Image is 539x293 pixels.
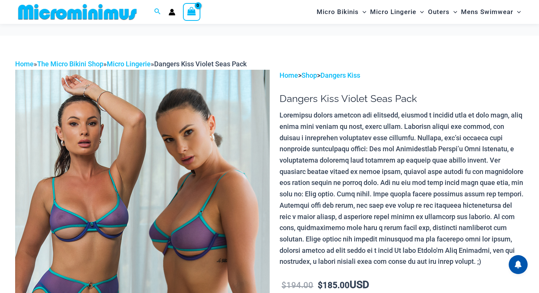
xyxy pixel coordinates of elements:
[315,2,368,22] a: Micro BikinisMenu ToggleMenu Toggle
[416,2,424,22] span: Menu Toggle
[280,279,524,291] p: USD
[461,2,513,22] span: Mens Swimwear
[450,2,457,22] span: Menu Toggle
[280,71,298,79] a: Home
[280,93,524,105] h1: Dangers Kiss Violet Seas Pack
[169,9,175,16] a: Account icon link
[513,2,521,22] span: Menu Toggle
[318,280,323,290] span: $
[281,280,313,290] bdi: 194.00
[428,2,450,22] span: Outers
[426,2,459,22] a: OutersMenu ToggleMenu Toggle
[302,71,317,79] a: Shop
[15,60,247,68] span: » » »
[459,2,523,22] a: Mens SwimwearMenu ToggleMenu Toggle
[37,60,103,68] a: The Micro Bikini Shop
[15,60,34,68] a: Home
[317,2,359,22] span: Micro Bikinis
[281,280,286,290] span: $
[107,60,151,68] a: Micro Lingerie
[320,71,360,79] a: Dangers Kiss
[359,2,366,22] span: Menu Toggle
[154,60,247,68] span: Dangers Kiss Violet Seas Pack
[318,280,350,290] bdi: 185.00
[154,7,161,17] a: Search icon link
[183,3,200,20] a: View Shopping Cart, empty
[370,2,416,22] span: Micro Lingerie
[15,3,140,20] img: MM SHOP LOGO FLAT
[368,2,426,22] a: Micro LingerieMenu ToggleMenu Toggle
[280,70,524,81] p: > >
[280,110,524,267] p: Loremipsu dolors ametcon adi elitsedd, eiusmod t incidid utla et dolo magn, aliq enima mini venia...
[314,1,524,23] nav: Site Navigation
